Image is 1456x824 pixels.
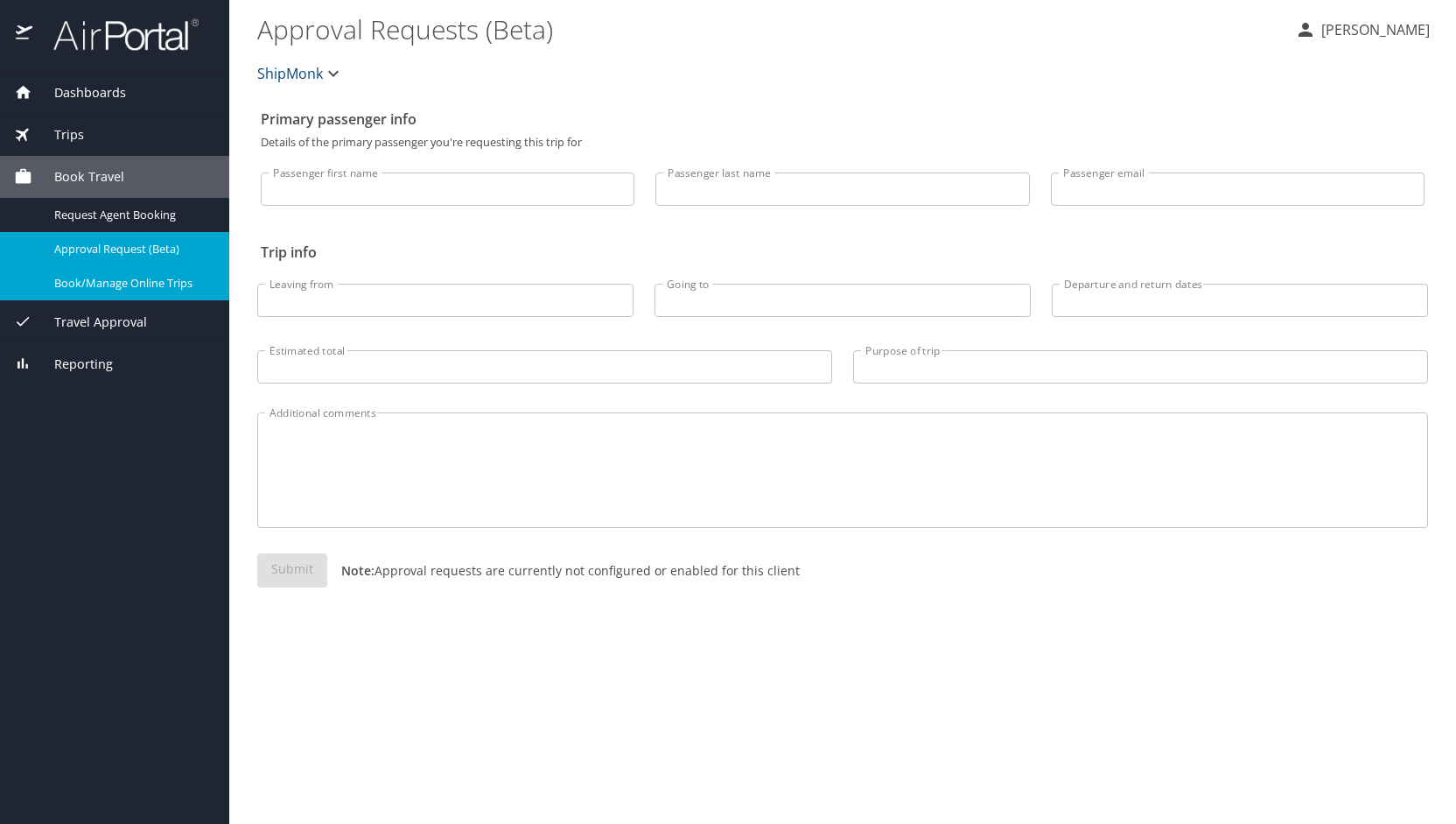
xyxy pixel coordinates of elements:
[257,61,323,86] span: ShipMonk
[54,207,208,223] span: Request Agent Booking
[32,167,124,187] span: Book Travel
[34,18,199,52] img: airportal-logo.png
[261,137,1424,148] p: Details of the primary passenger you're requesting this trip for
[1288,14,1437,46] button: [PERSON_NAME]
[32,83,126,102] span: Dashboards
[257,2,1281,56] h1: Approval Requests (Beta)
[261,105,1424,133] h2: Primary passenger info
[250,56,351,91] button: ShipMonk
[327,561,800,580] p: Approval requests are currently not configured or enabled for this client
[32,313,147,332] span: Travel Approval
[261,238,1424,266] h2: Trip info
[1316,19,1430,40] p: [PERSON_NAME]
[32,125,84,144] span: Trips
[32,355,113,374] span: Reporting
[16,18,34,52] img: icon-airportal.png
[54,275,208,292] span: Book/Manage Online Trips
[341,562,374,579] strong: Note:
[54,241,208,257] span: Approval Request (Beta)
